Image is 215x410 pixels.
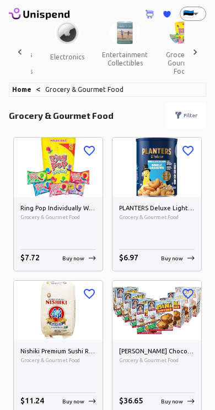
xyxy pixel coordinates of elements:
img: Little Debbie Chocolate Chip Mini Muffins, 40-1.7 OZ Pouches (8 Boxes) image [112,281,201,340]
a: Home [12,86,31,93]
img: PLANTERS Deluxe Lightly Salted Whole Cashews, Party Snacks, Plant-Based Protein 18.25oz (1 Canist... [112,138,201,196]
span: $ 11.24 [20,396,44,405]
p: Buy now [161,397,183,406]
img: Ring Pop Individually Wrapped Bulk Lollipop Variety Party Pack – 20 Count Lollipop Suckers w/ Ass... [14,138,103,196]
span: $ 7.72 [20,253,40,262]
img: Nishiki Premium Sushi Rice, White, 10 lbs (Pack of 1) image [14,281,103,340]
p: Buy now [62,397,84,406]
h6: [PERSON_NAME] Chocolate Chip Mini Muffins, 40-1.7 OZ Pouches (8 Boxes) [119,347,195,357]
span: Grocery & Gourmet Food [20,356,96,365]
p: 🇪🇪 [183,7,189,20]
h6: PLANTERS Deluxe Lightly Salted Whole Cashews, Party Snacks, Plant-Based Protein 18.25oz (1 Canister) [119,204,195,214]
h6: Nishiki Premium Sushi Rice, White, 10 lbs (Pack of 1) [20,347,96,357]
a: Grocery & Gourmet Food [45,86,123,93]
p: Buy now [161,254,183,263]
span: $ 36.65 [119,396,143,405]
button: grocery & gourmet food [157,44,206,82]
div: 🇪🇪 [180,7,206,21]
span: Grocery & Gourmet Food [20,213,96,222]
p: Grocery & Gourmet Food [9,109,114,122]
span: Grocery & Gourmet Food [119,356,195,365]
button: electronics [41,44,93,70]
span: $ 6.97 [119,253,138,262]
p: Buy now [62,254,84,263]
img: Grocery & Gourmet Food [169,21,194,44]
button: entertainment collectibles [93,44,157,74]
img: Entertainment Collectibles [109,21,141,44]
img: Electronics [55,21,80,44]
p: Filter [184,111,197,119]
div: < [9,83,206,97]
h6: Ring Pop Individually Wrapped Bulk Lollipop Variety Party Pack – 20 Count Lollipop Suckers w/ Ass... [20,204,96,214]
span: Grocery & Gourmet Food [119,213,195,222]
